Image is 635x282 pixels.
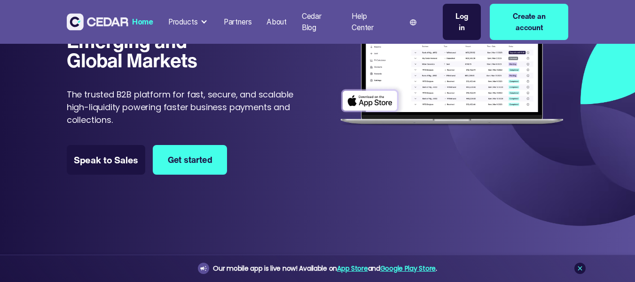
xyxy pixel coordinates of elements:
div: Our mobile app is live now! Available on and . [213,263,437,274]
a: Home [128,12,157,32]
div: Help Center [352,11,389,33]
a: Partners [220,12,255,32]
div: Log in [452,11,472,33]
a: Google Play Store [380,264,436,273]
p: The trusted B2B platform for fast, secure, and scalable high-liquidity powering faster business p... [67,88,299,126]
a: Create an account [490,4,568,40]
div: Partners [224,16,252,28]
div: About [267,16,287,28]
div: Home [132,16,153,28]
a: Log in [443,4,481,40]
a: App Store [337,264,368,273]
a: Cedar Blog [298,6,341,38]
a: Help Center [348,6,393,38]
div: Products [165,13,212,32]
div: Products [168,16,198,28]
div: Cedar Blog [302,11,337,33]
a: About [263,12,290,32]
a: Speak to Sales [67,145,146,175]
a: Get started [153,145,227,175]
img: world icon [410,19,416,26]
img: announcement [200,265,207,272]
